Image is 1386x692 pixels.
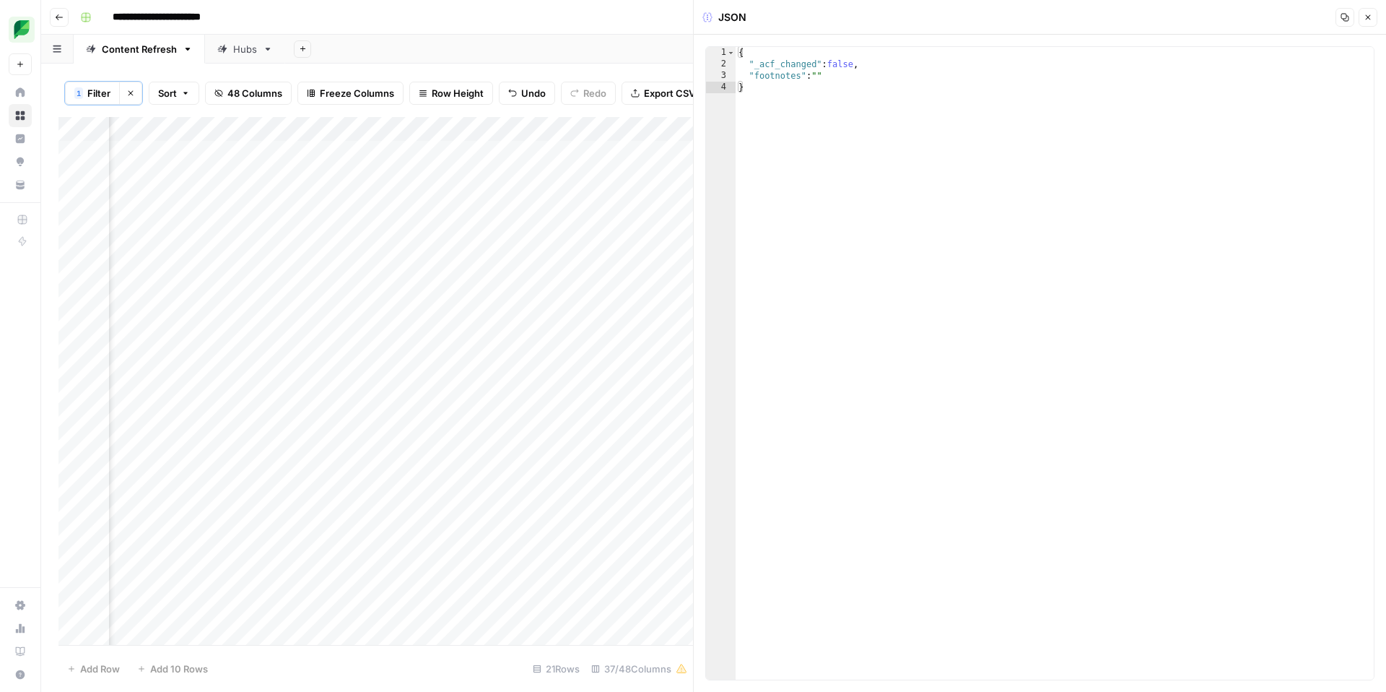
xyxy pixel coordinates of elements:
[9,594,32,617] a: Settings
[561,82,616,105] button: Redo
[128,657,217,680] button: Add 10 Rows
[227,86,282,100] span: 48 Columns
[583,86,606,100] span: Redo
[205,82,292,105] button: 48 Columns
[9,12,32,48] button: Workspace: SproutSocial
[77,87,81,99] span: 1
[233,42,257,56] div: Hubs
[9,663,32,686] button: Help + Support
[706,70,736,82] div: 3
[297,82,404,105] button: Freeze Columns
[102,42,177,56] div: Content Refresh
[727,47,735,59] span: Toggle code folding, rows 1 through 4
[80,662,120,676] span: Add Row
[74,35,205,64] a: Content Refresh
[150,662,208,676] span: Add 10 Rows
[9,104,32,127] a: Browse
[87,86,110,100] span: Filter
[149,82,199,105] button: Sort
[320,86,394,100] span: Freeze Columns
[9,173,32,196] a: Your Data
[706,82,736,93] div: 4
[65,82,119,105] button: 1Filter
[58,657,128,680] button: Add Row
[409,82,493,105] button: Row Height
[205,35,285,64] a: Hubs
[622,82,705,105] button: Export CSV
[9,127,32,150] a: Insights
[9,617,32,640] a: Usage
[9,640,32,663] a: Learning Hub
[706,47,736,59] div: 1
[158,86,177,100] span: Sort
[702,10,746,25] div: JSON
[527,657,585,680] div: 21 Rows
[9,81,32,104] a: Home
[706,59,736,70] div: 2
[74,87,83,99] div: 1
[521,86,546,100] span: Undo
[644,86,695,100] span: Export CSV
[432,86,484,100] span: Row Height
[9,17,35,43] img: SproutSocial Logo
[9,150,32,173] a: Opportunities
[499,82,555,105] button: Undo
[585,657,693,680] div: 37/48 Columns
